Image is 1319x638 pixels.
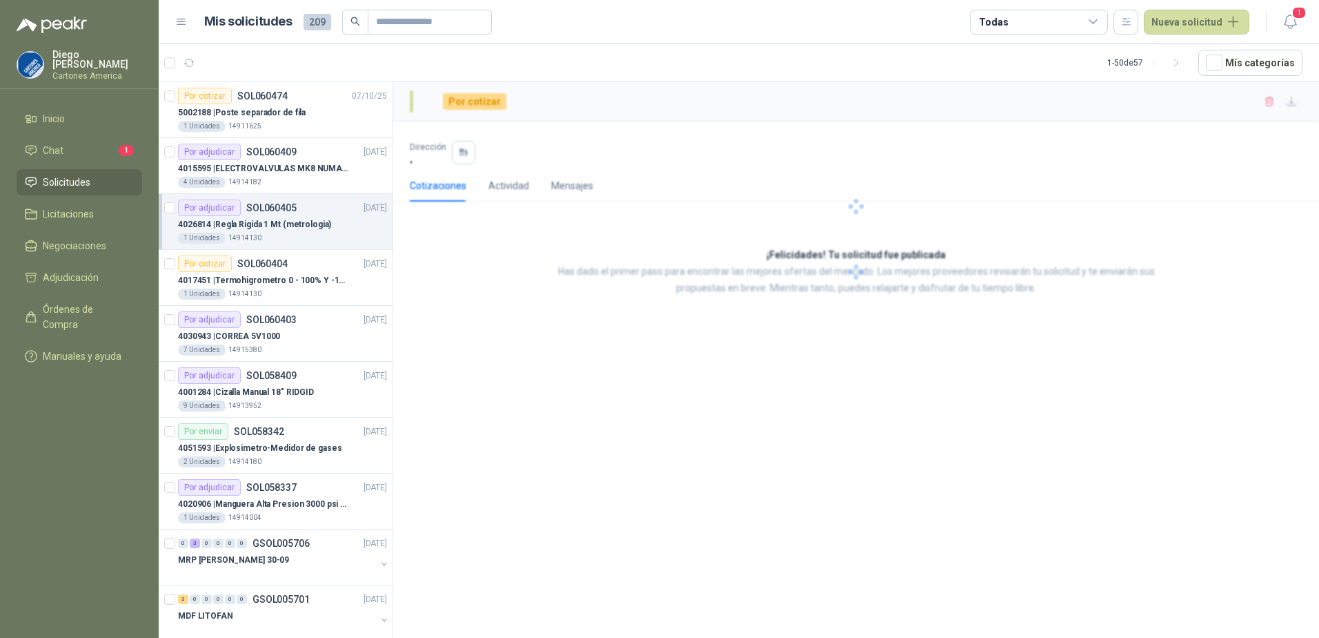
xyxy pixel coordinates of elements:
[364,425,387,438] p: [DATE]
[178,255,232,272] div: Por cotizar
[159,194,393,250] a: Por adjudicarSOL060405[DATE] 4026814 |Regla Rigida 1 Mt (metrologia)1 Unidades14914130
[178,479,241,496] div: Por adjudicar
[159,418,393,474] a: Por enviarSOL058342[DATE] 4051593 |Explosimetro-Medidor de gases2 Unidades14914180
[178,535,390,579] a: 0 3 0 0 0 0 GSOL005706[DATE] MRP [PERSON_NAME] 30-09
[178,423,228,440] div: Por enviar
[364,537,387,550] p: [DATE]
[213,539,224,548] div: 0
[178,539,188,548] div: 0
[246,147,297,157] p: SOL060409
[17,137,142,164] a: Chat1
[43,238,106,253] span: Negociaciones
[246,371,297,380] p: SOL058409
[201,594,212,604] div: 0
[364,593,387,606] p: [DATE]
[364,146,387,159] p: [DATE]
[159,82,393,138] a: Por cotizarSOL06047407/10/25 5002188 |Poste separador de fila1 Unidades14911625
[17,201,142,227] a: Licitaciones
[228,512,261,523] p: 14914004
[234,427,284,436] p: SOL058342
[178,200,241,216] div: Por adjudicar
[17,52,43,78] img: Company Logo
[979,14,1008,30] div: Todas
[228,177,261,188] p: 14914182
[1107,52,1187,74] div: 1 - 50 de 57
[225,539,235,548] div: 0
[178,177,226,188] div: 4 Unidades
[159,362,393,418] a: Por adjudicarSOL058409[DATE] 4001284 |Cizalla Manual 18" RIDGID9 Unidades14913952
[43,206,94,222] span: Licitaciones
[178,88,232,104] div: Por cotizar
[52,72,142,80] p: Cartones America
[17,106,142,132] a: Inicio
[159,474,393,530] a: Por adjudicarSOL058337[DATE] 4020906 |Manguera Alta Presion 3000 psi De 1-1/4"1 Unidades14914004
[178,345,226,356] div: 7 Unidades
[17,296,142,338] a: Órdenes de Compra
[228,345,261,356] p: 14915380
[178,121,226,132] div: 1 Unidades
[350,17,360,26] span: search
[178,106,306,119] p: 5002188 | Poste separador de fila
[352,90,387,103] p: 07/10/25
[178,591,390,635] a: 3 0 0 0 0 0 GSOL005701[DATE] MDF LITOFAN
[178,162,350,175] p: 4015595 | ELECTROVALVULAS MK8 NUMATICS
[178,233,226,244] div: 1 Unidades
[246,315,297,325] p: SOL060403
[213,594,224,604] div: 0
[237,259,288,269] p: SOL060404
[178,442,341,455] p: 4051593 | Explosimetro-Medidor de gases
[159,138,393,194] a: Por adjudicarSOL060409[DATE] 4015595 |ELECTROVALVULAS MK8 NUMATICS4 Unidades14914182
[237,594,247,604] div: 0
[17,343,142,369] a: Manuales y ayuda
[178,400,226,412] div: 9 Unidades
[43,349,121,364] span: Manuales y ayuda
[178,594,188,604] div: 3
[178,144,241,160] div: Por adjudicar
[178,330,280,343] p: 4030943 | CORREA 5V1000
[228,233,261,244] p: 14914130
[52,50,142,69] p: Diego [PERSON_NAME]
[246,203,297,213] p: SOL060405
[178,456,226,467] div: 2 Unidades
[178,274,350,287] p: 4017451 | Termohigrometro 0 - 100% Y -10 - 50 ºs C
[1198,50,1302,76] button: Mís categorías
[252,539,310,548] p: GSOL005706
[228,400,261,412] p: 14913952
[159,250,393,306] a: Por cotizarSOL060404[DATE] 4017451 |Termohigrometro 0 - 100% Y -10 - 50 ºs C1 Unidades14914130
[364,258,387,271] p: [DATE]
[178,289,226,300] div: 1 Unidades
[119,145,134,156] span: 1
[228,121,261,132] p: 14911625
[225,594,235,604] div: 0
[190,594,200,604] div: 0
[178,367,241,384] div: Por adjudicar
[204,12,292,32] h1: Mis solicitudes
[228,289,261,300] p: 14914130
[178,218,331,231] p: 4026814 | Regla Rigida 1 Mt (metrologia)
[246,483,297,492] p: SOL058337
[178,554,289,567] p: MRP [PERSON_NAME] 30-09
[178,311,241,328] div: Por adjudicar
[364,313,387,327] p: [DATE]
[178,386,314,399] p: 4001284 | Cizalla Manual 18" RIDGID
[17,17,87,33] img: Logo peakr
[1291,6,1307,19] span: 1
[43,111,65,126] span: Inicio
[1278,10,1302,35] button: 1
[17,264,142,291] a: Adjudicación
[17,233,142,259] a: Negociaciones
[304,14,331,30] span: 209
[178,610,233,623] p: MDF LITOFAN
[43,175,90,190] span: Solicitudes
[201,539,212,548] div: 0
[364,481,387,494] p: [DATE]
[43,302,129,332] span: Órdenes de Compra
[364,369,387,383] p: [DATE]
[1144,10,1249,35] button: Nueva solicitud
[252,594,310,604] p: GSOL005701
[237,91,288,101] p: SOL060474
[364,202,387,215] p: [DATE]
[190,539,200,548] div: 3
[159,306,393,362] a: Por adjudicarSOL060403[DATE] 4030943 |CORREA 5V10007 Unidades14915380
[228,456,261,467] p: 14914180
